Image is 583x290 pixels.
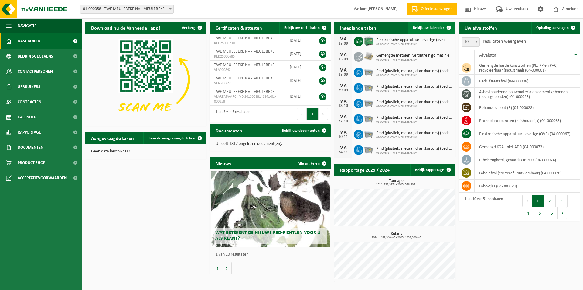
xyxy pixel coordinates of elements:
[475,166,580,180] td: labo-afval (corrosief - ontvlambaar) (04-000078)
[337,150,349,155] div: 24-11
[462,38,479,46] span: 10
[410,164,455,176] a: Bekijk rapportage
[376,151,452,155] span: 01-000358 - TWE MEULEBEKE NV
[475,61,580,75] td: gemengde harde kunststoffen (PE, PP en PVC), recycleerbaar (industrieel) (04-000001)
[279,22,330,34] a: Bekijk uw certificaten
[334,164,396,176] h2: Rapportage 2025 / 2024
[297,108,307,120] button: Previous
[284,26,320,30] span: Bekijk uw certificaten
[337,130,349,135] div: MA
[18,155,45,170] span: Product Shop
[475,88,580,101] td: asbesthoudende bouwmaterialen cementgebonden (hechtgebonden) (04-000023)
[367,7,398,11] strong: [PERSON_NAME]
[337,183,455,186] span: 2024: 738,327 t - 2025: 558,405 t
[85,132,140,144] h2: Aangevraagde taken
[214,81,280,86] span: VLA612722
[18,49,53,64] span: Bedrijfsgegevens
[182,26,195,30] span: Verberg
[319,108,328,120] button: Next
[216,142,325,146] p: U heeft 1817 ongelezen document(en).
[214,76,274,81] span: TWE MEULEBEKE NV - MEULEBEKE
[18,170,67,186] span: Acceptatievoorwaarden
[215,230,320,241] span: Wat betekent de nieuwe RED-richtlijn voor u als klant?
[475,127,580,140] td: elektronische apparatuur - overige (OVE) (04-000067)
[475,114,580,127] td: brandblusapparaten (huishoudelijk) (04-000065)
[285,34,313,47] td: [DATE]
[214,68,280,72] span: VLA900842
[556,195,568,207] button: 3
[475,140,580,153] td: gemengd KGA - niet ADR (04-000073)
[80,5,173,13] span: 01-000358 - TWE MEULEBEKE NV - MEULEBEKE
[18,110,36,125] span: Kalender
[483,39,526,44] label: resultaten weergeven
[337,104,349,108] div: 13-10
[177,22,206,34] button: Verberg
[376,120,452,124] span: 01-000358 - TWE MEULEBEKE NV
[337,99,349,104] div: MA
[337,83,349,88] div: MA
[214,36,274,40] span: TWE MEULEBEKE NV - MEULEBEKE
[337,236,455,239] span: 2024: 1482,540 m3 - 2025: 1038,300 m3
[85,22,166,33] h2: Download nu de Vanheede+ app!
[475,180,580,193] td: labo-glas (04-000079)
[363,98,374,108] img: WB-2500-GAL-GY-01
[18,33,40,49] span: Dashboard
[376,38,445,43] span: Elektronische apparatuur - overige (ove)
[213,107,250,121] div: 1 tot 5 van 5 resultaten
[214,54,280,59] span: RED25000685
[210,22,268,33] h2: Certificaten & attesten
[459,22,503,33] h2: Uw afvalstoffen
[376,69,452,74] span: Pmd (plastiek, metaal, drankkartons) (bedrijven)
[210,157,237,169] h2: Nieuws
[376,146,452,151] span: Pmd (plastiek, metaal, drankkartons) (bedrijven)
[337,88,349,93] div: 29-09
[475,153,580,166] td: ethyleenglycol, gevaarlijk in 200l (04-000074)
[376,100,452,105] span: Pmd (plastiek, metaal, drankkartons) (bedrijven)
[522,207,534,219] button: 4
[376,53,452,58] span: Gemengde metalen, verontreinigd met niet-gevaarlijke producten
[363,144,374,155] img: WB-2500-GAL-GY-01
[285,87,313,106] td: [DATE]
[143,132,206,144] a: Toon de aangevraagde taken
[80,5,174,14] span: 01-000358 - TWE MEULEBEKE NV - MEULEBEKE
[413,26,444,30] span: Bekijk uw kalender
[475,101,580,114] td: behandeld hout (B) (04-000028)
[363,35,374,47] img: PB-HB-1400-HPE-GN-11
[363,82,374,93] img: WB-2500-GAL-GY-01
[214,41,280,46] span: RED25000730
[91,149,200,154] p: Geen data beschikbaar.
[558,207,567,219] button: Next
[363,51,374,61] img: LP-PA-00000-WDN-11
[337,57,349,61] div: 15-09
[210,124,248,136] h2: Documenten
[337,179,455,186] h3: Tonnage
[407,3,457,15] a: Offerte aanvragen
[376,58,452,62] span: 01-000358 - TWE MEULEBEKE NV
[334,22,382,33] h2: Ingeplande taken
[18,94,41,110] span: Contracten
[337,73,349,77] div: 15-09
[337,42,349,46] div: 15-09
[282,129,320,133] span: Bekijk uw documenten
[214,49,274,54] span: TWE MEULEBEKE NV - MEULEBEKE
[18,18,36,33] span: Navigatie
[337,68,349,73] div: MA
[285,47,313,61] td: [DATE]
[216,253,328,257] p: 1 van 10 resultaten
[376,89,452,93] span: 01-000358 - TWE MEULEBEKE NV
[18,140,43,155] span: Documenten
[337,114,349,119] div: MA
[285,61,313,74] td: [DATE]
[85,34,206,125] img: Download de VHEPlus App
[376,131,452,136] span: Pmd (plastiek, metaal, drankkartons) (bedrijven)
[479,53,496,58] span: Afvalstof
[214,94,280,104] span: VLAREMA-ARCHIVE-20130618141141-01-000358
[214,63,274,67] span: TWE MEULEBEKE NV - MEULEBEKE
[285,74,313,87] td: [DATE]
[532,195,544,207] button: 1
[544,195,556,207] button: 2
[475,75,580,88] td: bedrijfsrestafval (04-000008)
[546,207,558,219] button: 6
[337,119,349,124] div: 27-10
[376,74,452,77] span: 01-000358 - TWE MEULEBEKE NV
